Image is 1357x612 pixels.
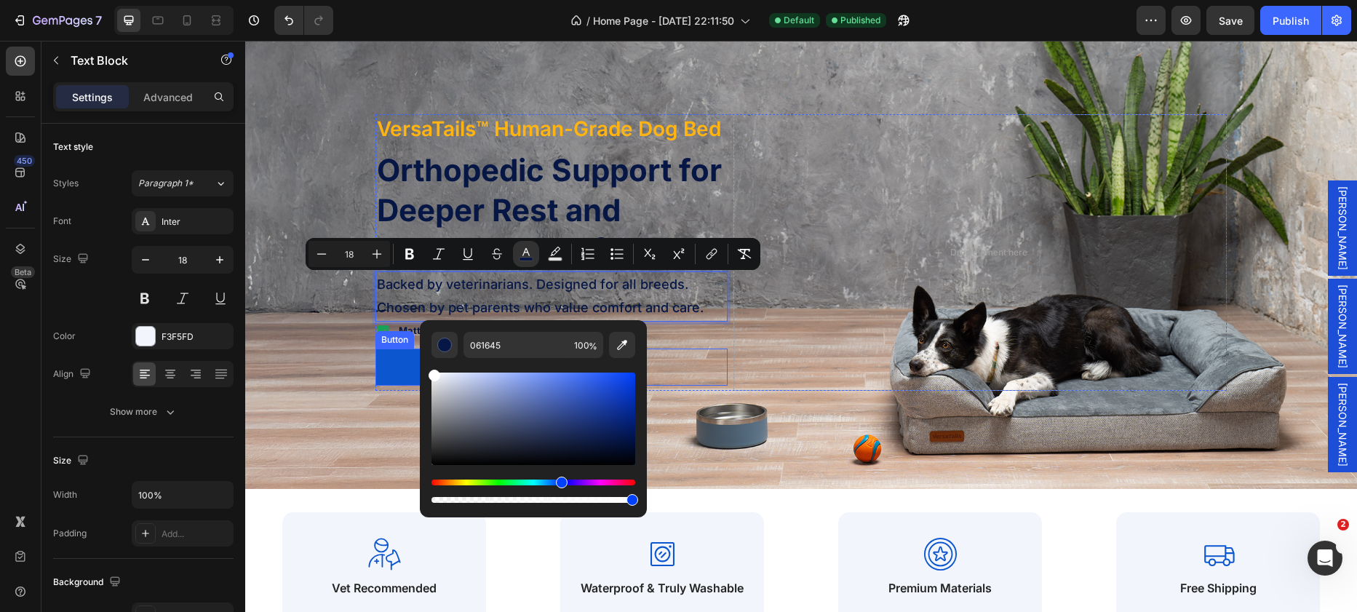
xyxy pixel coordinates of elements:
div: Rich Text Editor. Editing area: main [151,281,315,300]
span: Backed by veterinarians. Designed for all breeds. Chosen by pet parents who value comfort and care. [132,236,458,274]
p: Advanced [143,90,193,105]
div: Color [53,330,76,343]
input: E.g FFFFFF [463,332,568,358]
div: Button [133,293,166,306]
button: 7 [6,6,108,35]
p: 7 [95,12,102,29]
p: Free Shipping [872,540,1073,555]
p: Vet Recommended [39,540,239,555]
p: Text Block [71,52,194,69]
span: / [586,13,590,28]
p: Settings [72,90,113,105]
div: Add... [162,528,230,541]
div: Undo/Redo [274,6,333,35]
div: Hue [431,480,635,485]
div: 450 [14,155,35,167]
button: Save [1206,6,1254,35]
div: Size [53,451,92,471]
div: Drop element here [705,206,782,218]
span: Paragraph 1* [138,177,194,190]
div: Font [53,215,71,228]
span: [PERSON_NAME] [1090,244,1105,327]
div: Editor contextual toolbar [306,238,760,270]
a: Shop the Bed [130,308,399,345]
div: Beta [11,266,35,278]
div: Background [53,573,124,592]
div: Styles [53,177,79,190]
span: 2 [1337,519,1349,530]
strong: Mattress Warranty | Free Shipping [154,284,313,295]
span: Save [1219,15,1243,27]
p: VersaTails™ Human-Grade Dog Bed [132,75,476,101]
iframe: Design area [245,41,1357,612]
div: F3F5FD [162,330,230,343]
div: Padding [53,527,87,540]
p: Premium Materials [594,540,795,555]
button: Paragraph 1* [132,170,234,196]
div: Text style [53,140,93,154]
div: Align [53,365,94,384]
h2: Orthopedic Support for Deeper Rest and Everyday Comfort [130,108,482,231]
p: Waterproof & Truly Washable [317,540,517,555]
span: Default [784,14,814,27]
span: % [589,338,597,354]
div: Inter [162,215,230,228]
span: [PERSON_NAME] [1090,342,1105,426]
div: Size [53,250,92,269]
iframe: Intercom live chat [1308,541,1342,576]
div: Show more [110,405,178,419]
span: Published [840,14,880,27]
span: [PERSON_NAME] [1090,146,1105,229]
p: Shop the Bed [223,317,307,336]
button: Show more [53,399,234,425]
input: Auto [132,482,233,508]
span: Home Page - [DATE] 22:11:50 [593,13,734,28]
div: Rich Text Editor. Editing area: main [130,231,482,281]
div: Publish [1273,13,1309,28]
button: Publish [1260,6,1321,35]
div: Width [53,488,77,501]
